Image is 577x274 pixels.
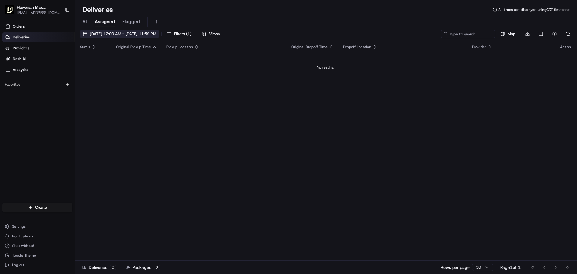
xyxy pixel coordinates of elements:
div: Page 1 of 1 [500,264,521,270]
button: [DATE] 12:00 AM - [DATE] 11:59 PM [80,30,159,38]
span: Orders [13,24,25,29]
button: Create [2,203,72,212]
p: Rows per page [441,264,470,270]
span: Deliveries [13,35,30,40]
span: Chat with us! [12,243,34,248]
button: Views [199,30,222,38]
span: Filters [174,31,191,37]
img: Hawaiian Bros (Gretna_NE_Steven Pointe Circle) [5,5,14,14]
button: Toggle Theme [2,251,72,260]
button: Start new chat [102,59,109,66]
img: Nash [6,6,18,18]
img: 1736555255976-a54dd68f-1ca7-489b-9aae-adbdc363a1c4 [6,57,17,68]
span: Flagged [122,18,140,25]
h1: Deliveries [82,5,113,14]
span: Original Dropoff Time [291,45,328,49]
span: Status [80,45,90,49]
span: Assigned [95,18,115,25]
button: Chat with us! [2,242,72,250]
span: Providers [13,45,29,51]
div: Deliveries [82,264,116,270]
div: 📗 [6,88,11,93]
button: Notifications [2,232,72,240]
span: API Documentation [57,87,96,93]
span: Create [35,205,47,210]
a: 📗Knowledge Base [4,85,48,96]
button: Hawaiian Bros (Gretna_NE_Steven Pointe Circle)Hawaiian Bros ([PERSON_NAME] Circle)[EMAIL_ADDRESS]... [2,2,62,17]
a: Analytics [2,65,75,75]
button: Log out [2,261,72,269]
span: Map [508,31,515,37]
span: Provider [472,45,486,49]
div: No results. [78,65,573,70]
a: Orders [2,22,75,31]
span: Analytics [13,67,29,72]
span: All times are displayed using CDT timezone [498,7,570,12]
span: Log out [12,263,24,267]
a: Powered byPylon [42,102,73,106]
span: Knowledge Base [12,87,46,93]
span: All [82,18,87,25]
span: Pylon [60,102,73,106]
div: Action [560,45,571,49]
button: Refresh [564,30,572,38]
input: Type to search [441,30,495,38]
button: Map [498,30,518,38]
span: Nash AI [13,56,26,62]
button: [EMAIL_ADDRESS][DOMAIN_NAME] [17,10,60,15]
span: Pickup Location [166,45,193,49]
div: 💻 [51,88,56,93]
div: Packages [126,264,160,270]
span: Dropoff Location [343,45,371,49]
button: Settings [2,222,72,231]
a: Nash AI [2,54,75,64]
a: 💻API Documentation [48,85,99,96]
span: Settings [12,224,26,229]
span: Toggle Theme [12,253,36,258]
div: Favorites [2,80,72,89]
div: 0 [154,265,160,270]
input: Clear [16,39,99,45]
span: ( 1 ) [186,31,191,37]
div: We're available if you need us! [20,63,76,68]
a: Deliveries [2,32,75,42]
button: Hawaiian Bros ([PERSON_NAME] Circle) [17,4,60,10]
span: Original Pickup Time [116,45,151,49]
span: [DATE] 12:00 AM - [DATE] 11:59 PM [90,31,156,37]
span: Views [209,31,220,37]
p: Welcome 👋 [6,24,109,34]
div: Start new chat [20,57,99,63]
a: Providers [2,43,75,53]
span: Notifications [12,234,33,239]
button: Filters(1) [164,30,194,38]
div: 0 [110,265,116,270]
